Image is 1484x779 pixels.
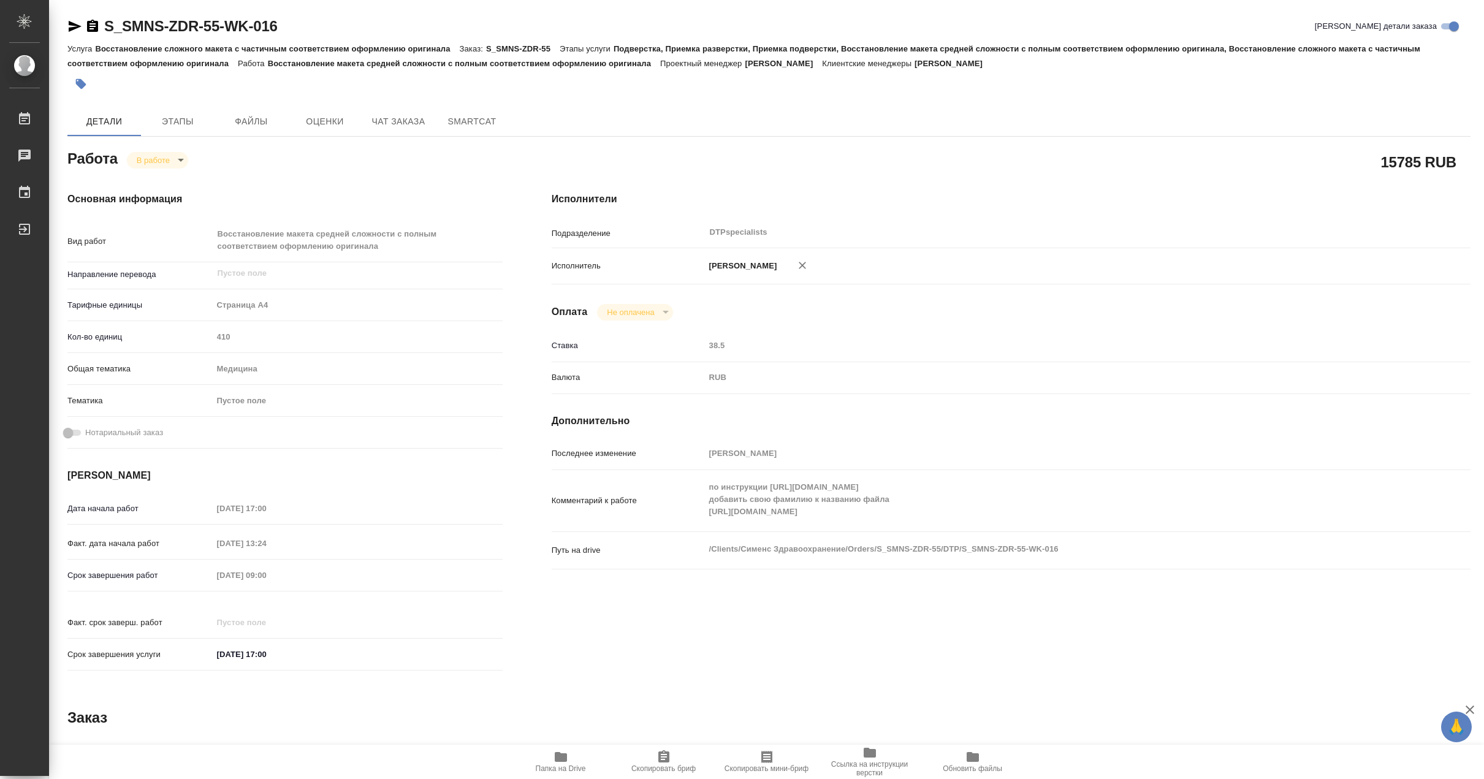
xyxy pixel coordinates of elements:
[705,477,1394,522] textarea: по инструкции [URL][DOMAIN_NAME] добавить свою фамилию к названию файла [URL][DOMAIN_NAME]
[705,539,1394,560] textarea: /Clients/Сименс Здравоохранение/Orders/S_SMNS-ZDR-55/DTP/S_SMNS-ZDR-55-WK-016
[67,146,118,169] h2: Работа
[67,503,213,515] p: Дата начала работ
[213,534,320,552] input: Пустое поле
[127,152,188,169] div: В работе
[552,192,1471,207] h4: Исполнители
[745,59,822,68] p: [PERSON_NAME]
[213,390,503,411] div: Пустое поле
[95,44,459,53] p: Восстановление сложного макета с частичным соответствием оформлению оригинала
[1380,151,1456,172] h2: 15785 RUB
[369,114,428,129] span: Чат заказа
[818,745,921,779] button: Ссылка на инструкции верстки
[217,395,488,407] div: Пустое поле
[705,336,1394,354] input: Пустое поле
[631,764,696,773] span: Скопировать бриф
[705,367,1394,388] div: RUB
[213,359,503,379] div: Медицина
[552,414,1471,428] h4: Дополнительно
[67,617,213,629] p: Факт. срок заверш. работ
[552,742,1471,757] h4: Дополнительно
[67,363,213,375] p: Общая тематика
[213,295,503,316] div: Страница А4
[67,708,107,728] h2: Заказ
[660,59,745,68] p: Проектный менеджер
[915,59,992,68] p: [PERSON_NAME]
[67,742,503,757] h4: Основная информация
[67,299,213,311] p: Тарифные единицы
[222,114,281,129] span: Файлы
[460,44,486,53] p: Заказ:
[921,745,1024,779] button: Обновить файлы
[826,760,914,777] span: Ссылка на инструкции верстки
[603,307,658,317] button: Не оплачена
[552,495,705,507] p: Комментарий к работе
[67,44,1420,68] p: Подверстка, Приемка разверстки, Приемка подверстки, Восстановление макета средней сложности с пол...
[213,328,503,346] input: Пустое поле
[597,304,672,321] div: В работе
[725,764,809,773] span: Скопировать мини-бриф
[75,114,134,129] span: Детали
[67,468,503,483] h4: [PERSON_NAME]
[148,114,207,129] span: Этапы
[85,19,100,34] button: Скопировать ссылку
[486,44,560,53] p: S_SMNS-ZDR-55
[822,59,915,68] p: Клиентские менеджеры
[67,648,213,661] p: Срок завершения услуги
[67,569,213,582] p: Срок завершения работ
[67,538,213,550] p: Факт. дата начала работ
[552,340,705,352] p: Ставка
[133,155,173,165] button: В работе
[85,427,163,439] span: Нотариальный заказ
[67,44,95,53] p: Услуга
[67,70,94,97] button: Добавить тэг
[552,305,588,319] h4: Оплата
[552,447,705,460] p: Последнее изменение
[1315,20,1437,32] span: [PERSON_NAME] детали заказа
[67,19,82,34] button: Скопировать ссылку для ЯМессенджера
[943,764,1002,773] span: Обновить файлы
[552,260,705,272] p: Исполнитель
[705,444,1394,462] input: Пустое поле
[268,59,660,68] p: Восстановление макета средней сложности с полным соответствием оформлению оригинала
[216,266,474,281] input: Пустое поле
[552,371,705,384] p: Валюта
[67,192,503,207] h4: Основная информация
[509,745,612,779] button: Папка на Drive
[213,645,320,663] input: ✎ Введи что-нибудь
[67,268,213,281] p: Направление перевода
[705,260,777,272] p: [PERSON_NAME]
[213,566,320,584] input: Пустое поле
[238,59,268,68] p: Работа
[443,114,501,129] span: SmartCat
[536,764,586,773] span: Папка на Drive
[1441,712,1472,742] button: 🙏
[1446,714,1467,740] span: 🙏
[552,544,705,557] p: Путь на drive
[104,18,278,34] a: S_SMNS-ZDR-55-WK-016
[213,500,320,517] input: Пустое поле
[213,614,320,631] input: Пустое поле
[789,252,816,279] button: Удалить исполнителя
[67,235,213,248] p: Вид работ
[295,114,354,129] span: Оценки
[67,395,213,407] p: Тематика
[560,44,614,53] p: Этапы услуги
[552,227,705,240] p: Подразделение
[67,331,213,343] p: Кол-во единиц
[715,745,818,779] button: Скопировать мини-бриф
[612,745,715,779] button: Скопировать бриф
